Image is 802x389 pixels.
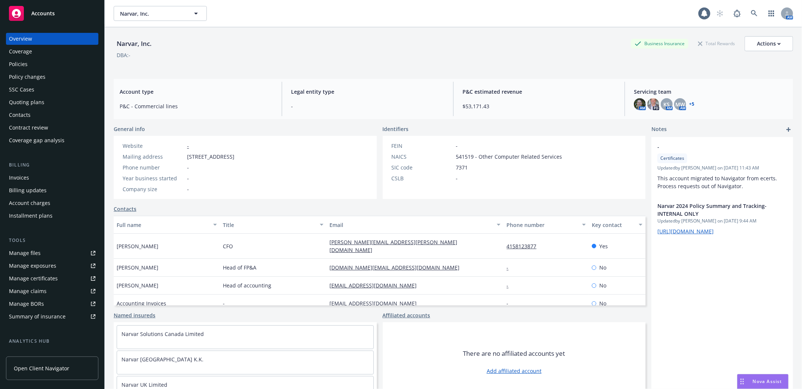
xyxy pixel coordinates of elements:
[9,247,41,259] div: Manage files
[778,143,787,152] a: remove
[31,10,55,16] span: Accounts
[9,298,44,310] div: Manage BORs
[6,273,98,284] a: Manage certificates
[6,348,98,360] a: Loss summary generator
[599,242,608,250] span: Yes
[117,51,130,59] div: DBA: -
[757,37,781,51] div: Actions
[657,143,768,151] span: -
[117,242,158,250] span: [PERSON_NAME]
[9,46,32,57] div: Coverage
[6,161,98,169] div: Billing
[9,260,56,272] div: Manage exposures
[6,298,98,310] a: Manage BORs
[713,6,727,21] a: Start snowing
[114,311,155,319] a: Named insureds
[784,125,793,134] a: add
[383,311,430,319] a: Affiliated accounts
[487,367,541,375] a: Add affiliated account
[9,273,58,284] div: Manage certificates
[6,33,98,45] a: Overview
[392,164,453,171] div: SIC code
[223,299,225,307] span: -
[599,299,606,307] span: No
[647,98,659,110] img: photo
[6,260,98,272] a: Manage exposures
[187,174,189,182] span: -
[506,282,514,289] a: -
[121,356,203,363] a: Narvar [GEOGRAPHIC_DATA] K.K.
[694,39,739,48] div: Total Rewards
[6,210,98,222] a: Installment plans
[220,216,326,234] button: Title
[223,281,271,289] span: Head of accounting
[329,264,465,271] a: [DOMAIN_NAME][EMAIL_ADDRESS][DOMAIN_NAME]
[462,102,616,110] span: $53,171.43
[187,185,189,193] span: -
[117,221,209,229] div: Full name
[291,88,444,96] span: Legal entity type
[329,282,423,289] a: [EMAIL_ADDRESS][DOMAIN_NAME]
[737,374,789,389] button: Nova Assist
[329,221,493,229] div: Email
[778,202,787,211] a: remove
[6,122,98,134] a: Contract review
[114,216,220,234] button: Full name
[506,300,514,307] a: -
[764,6,779,21] a: Switch app
[747,6,762,21] a: Search
[9,210,53,222] div: Installment plans
[589,216,645,234] button: Key contact
[121,330,204,337] a: Narvar Solutions Canada Limited
[392,174,453,182] div: CSLB
[664,100,670,108] span: KS
[651,125,667,134] span: Notes
[506,243,542,250] a: 4158123877
[6,337,98,345] div: Analytics hub
[753,378,782,385] span: Nova Assist
[120,10,184,18] span: Narvar, Inc.
[117,264,158,271] span: [PERSON_NAME]
[6,134,98,146] a: Coverage gap analysis
[9,58,28,70] div: Policies
[9,109,31,121] div: Contacts
[6,109,98,121] a: Contacts
[456,142,458,150] span: -
[223,242,233,250] span: CFO
[9,197,50,209] div: Account charges
[117,299,166,307] span: Accounting Invoices
[9,172,29,184] div: Invoices
[9,285,47,297] div: Manage claims
[6,46,98,57] a: Coverage
[657,202,768,218] span: Narvar 2024 Policy Summary and Tracking- INTERNAL ONLY
[660,155,684,162] span: Certificates
[383,125,409,133] span: Identifiers
[187,153,234,161] span: [STREET_ADDRESS]
[9,311,66,323] div: Summary of insurance
[503,216,588,234] button: Phone number
[117,281,158,289] span: [PERSON_NAME]
[123,153,184,161] div: Mailing address
[6,172,98,184] a: Invoices
[9,33,32,45] div: Overview
[506,221,577,229] div: Phone number
[651,196,793,241] div: Narvar 2024 Policy Summary and Tracking- INTERNAL ONLYUpdatedby [PERSON_NAME] on [DATE] 9:44 AM[U...
[456,153,562,161] span: 541519 - Other Computer Related Services
[9,84,34,96] div: SSC Cases
[6,96,98,108] a: Quoting plans
[599,281,606,289] span: No
[329,300,423,307] a: [EMAIL_ADDRESS][DOMAIN_NAME]
[123,164,184,171] div: Phone number
[634,98,646,110] img: photo
[6,3,98,24] a: Accounts
[187,142,189,149] a: -
[9,348,71,360] div: Loss summary generator
[768,143,777,152] a: edit
[9,122,48,134] div: Contract review
[6,285,98,297] a: Manage claims
[9,134,64,146] div: Coverage gap analysis
[6,184,98,196] a: Billing updates
[768,202,777,211] a: edit
[291,102,444,110] span: -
